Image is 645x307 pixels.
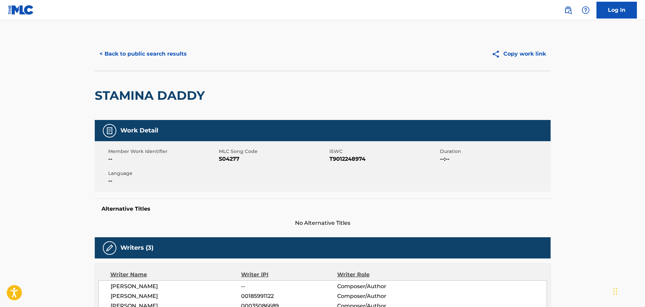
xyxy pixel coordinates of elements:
span: 00185991122 [241,292,337,300]
img: Copy work link [492,50,503,58]
a: Public Search [561,3,575,17]
img: MLC Logo [8,5,34,15]
span: T9012248974 [329,155,438,163]
a: Log In [596,2,637,19]
span: No Alternative Titles [95,219,551,227]
span: [PERSON_NAME] [111,292,241,300]
span: MLC Song Code [219,148,328,155]
div: Drag [613,281,617,302]
div: Help [579,3,592,17]
div: Writer Role [337,271,424,279]
span: -- [241,282,337,290]
span: Composer/Author [337,282,424,290]
div: Writer Name [110,271,241,279]
img: search [564,6,572,14]
h5: Work Detail [120,127,158,134]
span: Composer/Author [337,292,424,300]
span: -- [108,155,217,163]
img: help [582,6,590,14]
span: S04277 [219,155,328,163]
span: ISWC [329,148,438,155]
img: Work Detail [106,127,114,135]
span: --:-- [440,155,549,163]
span: Duration [440,148,549,155]
span: [PERSON_NAME] [111,282,241,290]
button: Copy work link [487,45,551,62]
button: < Back to public search results [95,45,192,62]
span: Language [108,170,217,177]
h5: Alternative Titles [101,206,544,212]
img: Writers [106,244,114,252]
span: -- [108,177,217,185]
h2: STAMINA DADDY [95,88,208,103]
iframe: Chat Widget [611,275,645,307]
span: Member Work Identifier [108,148,217,155]
h5: Writers (3) [120,244,153,252]
div: Writer IPI [241,271,337,279]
